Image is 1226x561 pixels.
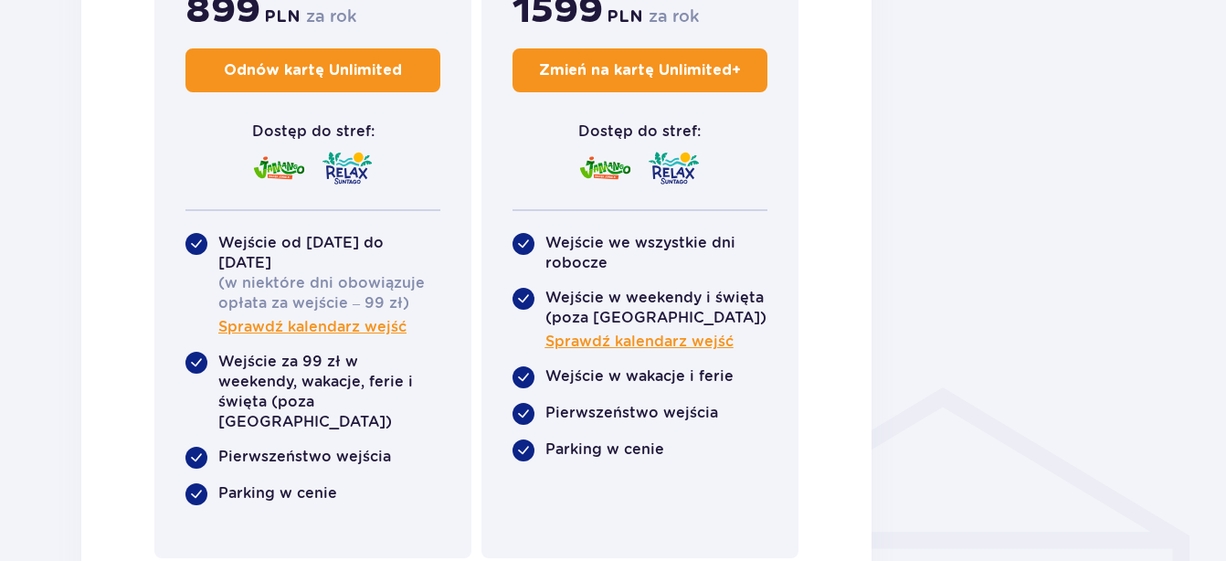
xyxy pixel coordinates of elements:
a: Sprawdź kalendarz wejść [545,332,734,352]
img: roundedCheckBlue.4a3460b82ef5fd2642f707f390782c34.svg [185,352,207,374]
p: Dostęp do stref: [578,122,701,142]
p: Pierwszeństwo wejścia [218,447,391,467]
p: (w niektóre dni obowiązuje opłata za wejście – 99 zł) [218,273,440,313]
p: Zmień na kartę Unlimited+ [539,60,741,80]
p: za rok [306,5,356,27]
p: Wejście za 99 zł w weekendy, wakacje, ferie i święta (poza [GEOGRAPHIC_DATA]) [218,352,440,432]
p: PLN [264,6,301,28]
p: Wejście od [DATE] do [DATE] [218,233,440,273]
img: roundedCheckBlue.4a3460b82ef5fd2642f707f390782c34.svg [513,288,534,310]
p: Wejście we wszystkie dni robocze [545,233,767,273]
img: roundedCheckBlue.4a3460b82ef5fd2642f707f390782c34.svg [513,403,534,425]
img: roundedCheckBlue.4a3460b82ef5fd2642f707f390782c34.svg [513,366,534,388]
p: Wejście w weekendy i święta (poza [GEOGRAPHIC_DATA]) [545,288,767,328]
p: za rok [649,5,699,27]
button: Odnów kartę Unlimited [185,48,440,92]
img: roundedCheckBlue.4a3460b82ef5fd2642f707f390782c34.svg [185,233,207,255]
p: Pierwszeństwo wejścia [545,403,718,423]
button: Zmień na kartę Unlimited+ [513,48,767,92]
a: Sprawdź kalendarz wejść [218,317,407,337]
p: Parking w cenie [218,483,337,503]
p: Wejście w wakacje i ferie [545,366,734,386]
p: PLN [607,6,643,28]
img: roundedCheckBlue.4a3460b82ef5fd2642f707f390782c34.svg [513,439,534,461]
img: roundedCheckBlue.4a3460b82ef5fd2642f707f390782c34.svg [185,447,207,469]
p: Dostęp do stref: [252,122,375,142]
p: Parking w cenie [545,439,664,460]
img: roundedCheckBlue.4a3460b82ef5fd2642f707f390782c34.svg [513,233,534,255]
img: roundedCheckBlue.4a3460b82ef5fd2642f707f390782c34.svg [185,483,207,505]
p: Odnów kartę Unlimited [224,60,402,80]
